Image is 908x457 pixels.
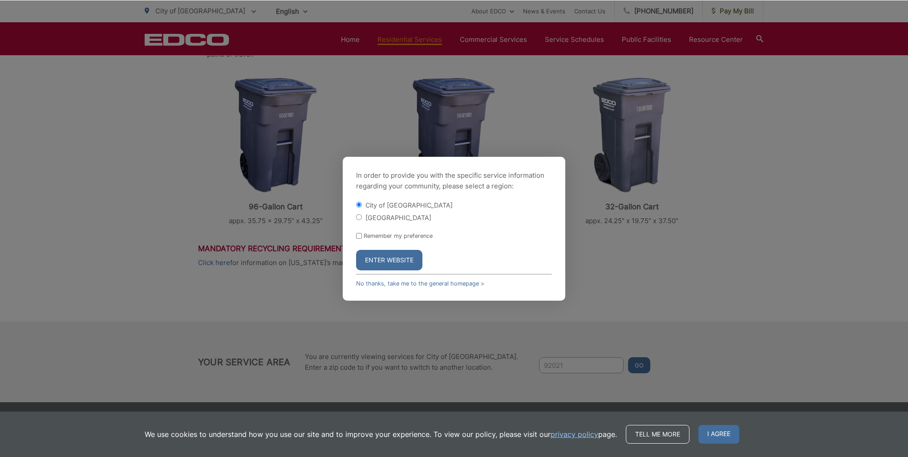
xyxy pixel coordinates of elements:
a: privacy policy [551,429,598,440]
label: [GEOGRAPHIC_DATA] [365,214,431,221]
label: City of [GEOGRAPHIC_DATA] [365,201,453,209]
span: I agree [698,425,739,444]
a: No thanks, take me to the general homepage > [356,280,484,287]
a: Tell me more [626,425,689,444]
p: We use cookies to understand how you use our site and to improve your experience. To view our pol... [145,429,617,440]
label: Remember my preference [364,233,433,239]
p: In order to provide you with the specific service information regarding your community, please se... [356,170,552,192]
button: Enter Website [356,250,422,270]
